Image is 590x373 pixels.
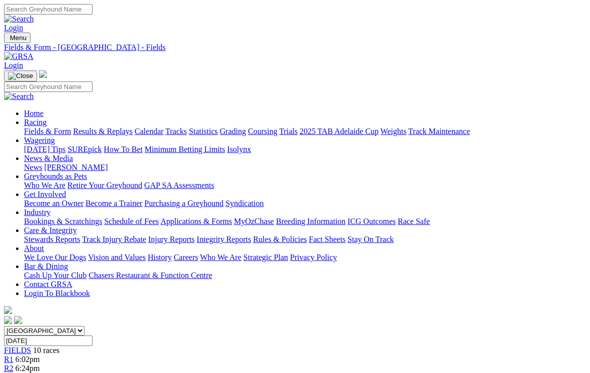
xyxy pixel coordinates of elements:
a: Strategic Plan [243,253,288,261]
a: Track Injury Rebate [82,235,146,243]
a: Results & Replays [73,127,132,135]
img: Search [4,92,34,101]
input: Select date [4,335,92,346]
a: News [24,163,42,171]
a: Privacy Policy [290,253,337,261]
a: FIELDS [4,346,31,354]
a: Isolynx [227,145,251,153]
a: Industry [24,208,50,216]
div: News & Media [24,163,586,172]
a: Fact Sheets [309,235,345,243]
a: Login [4,23,23,32]
a: Track Maintenance [408,127,470,135]
a: Calendar [134,127,163,135]
a: Bookings & Scratchings [24,217,102,225]
a: Login To Blackbook [24,289,90,297]
img: twitter.svg [14,316,22,324]
a: Racing [24,118,46,126]
button: Toggle navigation [4,70,37,81]
a: [PERSON_NAME] [44,163,107,171]
a: History [147,253,171,261]
a: Greyhounds as Pets [24,172,87,180]
a: Contact GRSA [24,280,72,288]
a: ICG Outcomes [347,217,395,225]
a: Statistics [189,127,218,135]
a: About [24,244,44,252]
a: Become a Trainer [85,199,142,207]
img: Close [8,72,33,80]
a: [DATE] Tips [24,145,65,153]
a: Minimum Betting Limits [144,145,225,153]
a: R1 [4,355,13,363]
a: Cash Up Your Club [24,271,86,279]
span: Menu [10,34,26,41]
a: Vision and Values [88,253,145,261]
a: Careers [173,253,198,261]
button: Toggle navigation [4,32,30,43]
a: Syndication [225,199,263,207]
img: GRSA [4,52,33,61]
a: Rules & Policies [253,235,307,243]
a: Breeding Information [276,217,345,225]
a: Get Involved [24,190,66,198]
a: Race Safe [397,217,429,225]
div: Racing [24,127,586,136]
input: Search [4,4,92,14]
a: Weights [380,127,406,135]
input: Search [4,81,92,92]
a: Become an Owner [24,199,83,207]
a: Fields & Form [24,127,71,135]
a: Stewards Reports [24,235,80,243]
a: Integrity Reports [196,235,251,243]
img: Search [4,14,34,23]
a: Coursing [248,127,277,135]
img: logo-grsa-white.png [4,306,12,314]
a: SUREpick [67,145,101,153]
div: About [24,253,586,262]
a: Purchasing a Greyhound [144,199,223,207]
div: Bar & Dining [24,271,586,280]
a: Login [4,61,23,69]
span: 6:02pm [15,355,40,363]
a: Stay On Track [347,235,393,243]
a: Chasers Restaurant & Function Centre [88,271,212,279]
a: Grading [220,127,246,135]
a: How To Bet [104,145,143,153]
a: R2 [4,364,13,372]
a: GAP SA Assessments [144,181,214,189]
img: logo-grsa-white.png [39,70,47,78]
a: Care & Integrity [24,226,77,234]
a: Schedule of Fees [104,217,158,225]
a: Who We Are [200,253,241,261]
div: Care & Integrity [24,235,586,244]
div: Get Involved [24,199,586,208]
a: News & Media [24,154,73,162]
a: 2025 TAB Adelaide Cup [299,127,378,135]
a: Retire Your Greyhound [67,181,142,189]
img: facebook.svg [4,316,12,324]
a: Applications & Forms [160,217,232,225]
div: Greyhounds as Pets [24,181,586,190]
span: 10 races [33,346,59,354]
a: MyOzChase [234,217,274,225]
a: Wagering [24,136,55,144]
div: Industry [24,217,586,226]
span: 6:24pm [15,364,40,372]
a: Injury Reports [148,235,194,243]
a: Bar & Dining [24,262,68,270]
a: Who We Are [24,181,65,189]
a: Home [24,109,43,117]
a: Fields & Form - [GEOGRAPHIC_DATA] - Fields [4,43,586,52]
a: Trials [279,127,297,135]
a: We Love Our Dogs [24,253,86,261]
div: Wagering [24,145,586,154]
a: Tracks [165,127,187,135]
